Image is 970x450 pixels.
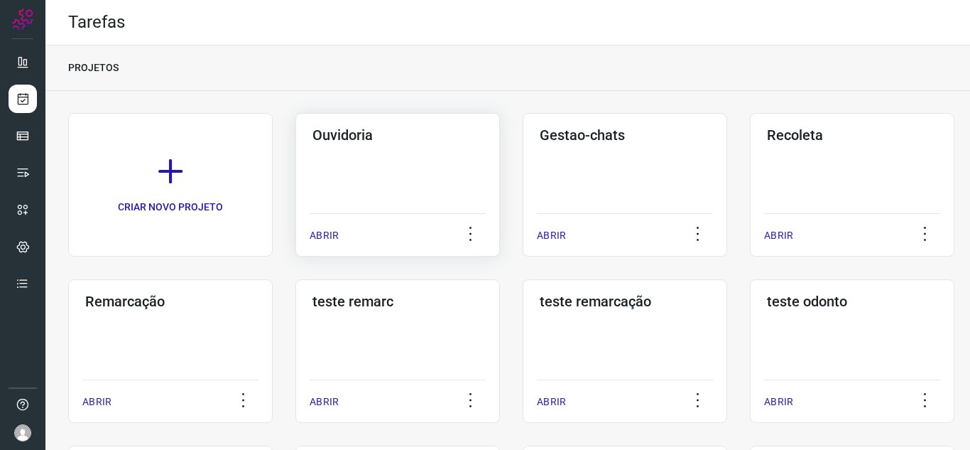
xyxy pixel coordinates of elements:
[537,395,566,409] p: ABRIR
[767,293,937,310] h3: teste odonto
[85,293,256,310] h3: Remarcação
[12,9,33,30] img: Logo
[310,395,339,409] p: ABRIR
[310,228,339,243] p: ABRIR
[118,200,223,215] p: CRIAR NOVO PROJETO
[540,127,710,144] h3: Gestao-chats
[767,127,937,144] h3: Recoleta
[82,395,111,409] p: ABRIR
[14,424,31,441] img: avatar-user-boy.jpg
[312,127,483,144] h3: Ouvidoria
[764,228,793,243] p: ABRIR
[312,293,483,310] h3: teste remarc
[764,395,793,409] p: ABRIR
[68,12,125,33] h2: Tarefas
[68,60,119,75] p: PROJETOS
[537,228,566,243] p: ABRIR
[540,293,710,310] h3: teste remarcação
